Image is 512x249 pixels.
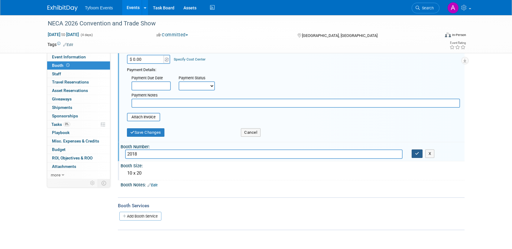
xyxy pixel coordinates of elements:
span: Booth [52,63,71,68]
span: Travel Reservations [52,80,89,84]
a: Sponsorships [47,112,110,120]
span: Playbook [52,130,70,135]
span: Search [420,6,434,10]
span: Shipments [52,105,72,110]
span: Asset Reservations [52,88,88,93]
td: Toggle Event Tabs [98,179,110,187]
span: Tasks [51,122,70,127]
div: Booth Size: [121,161,465,169]
button: Committed [154,32,190,38]
a: Edit [63,43,73,47]
a: Playbook [47,129,110,137]
span: Staff [52,71,61,76]
div: Payment Details: [127,66,460,73]
a: Booth [47,61,110,70]
div: Booth Notes: [121,180,465,188]
a: Asset Reservations [47,87,110,95]
div: In-Person [452,33,466,37]
span: [DATE] [DATE] [47,32,79,37]
a: Search [412,3,439,13]
a: more [47,171,110,179]
span: Booth not reserved yet [65,63,71,67]
a: Attachments [47,162,110,171]
span: more [51,172,60,177]
div: Payment Status [179,75,219,81]
span: to [60,32,66,37]
div: Booth Services [118,202,465,209]
span: Budget [52,147,66,152]
span: (4 days) [80,33,93,37]
span: ROI, Objectives & ROO [52,156,92,160]
div: 10 x 20 [125,169,460,178]
span: [GEOGRAPHIC_DATA], [GEOGRAPHIC_DATA] [302,33,378,38]
div: Payment Due Date [131,75,170,81]
a: ROI, Objectives & ROO [47,154,110,162]
a: Giveaways [47,95,110,103]
a: Shipments [47,103,110,112]
span: Event Information [52,54,86,59]
a: Specify Cost Center [174,57,206,61]
img: ExhibitDay [47,5,78,11]
a: Misc. Expenses & Credits [47,137,110,145]
a: Add Booth Service [119,212,161,221]
a: Event Information [47,53,110,61]
a: Budget [47,146,110,154]
button: Save Changes [127,128,164,137]
div: NECA 2026 Convention and Trade Show [46,18,430,29]
div: Event Format [404,31,466,41]
span: 0% [63,122,70,126]
a: Travel Reservations [47,78,110,86]
button: X [425,149,435,158]
img: Format-Inperson.png [445,32,451,37]
div: Event Rating [449,41,466,44]
span: Sponsorships [52,113,78,118]
a: Staff [47,70,110,78]
span: Giveaways [52,97,72,101]
div: Payment Notes [131,93,460,99]
img: Angie Nichols [447,2,459,14]
span: Tyfoom Events [85,5,113,10]
span: Attachments [52,164,76,169]
a: Edit [147,183,157,187]
a: Tasks0% [47,120,110,129]
td: Personalize Event Tab Strip [87,179,98,187]
span: Misc. Expenses & Credits [52,139,99,143]
button: Cancel [241,128,261,137]
div: Booth Number: [121,142,465,150]
td: Tags [47,41,73,48]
